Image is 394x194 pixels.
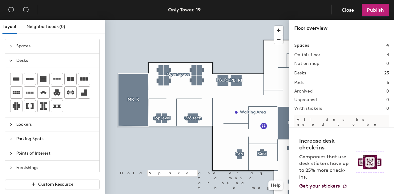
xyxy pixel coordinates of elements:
button: Help [268,180,283,190]
span: Desks [16,53,96,68]
span: Publish [367,7,384,13]
h2: With stickers [294,106,322,111]
span: Layout [2,24,17,29]
h1: Spaces [294,42,309,49]
h2: 0 [386,106,389,111]
p: All desks need to be in a pod before saving [294,115,389,144]
button: Redo (⌘ + ⇧ + Z) [20,4,32,16]
div: Only Tower, 19 [168,6,201,14]
span: Close [342,7,354,13]
h2: On this floor [294,53,320,57]
span: Lockers [16,117,96,132]
span: Parking Spots [16,132,96,146]
h4: Increase desk check-ins [299,137,352,151]
h2: Pods [294,80,304,85]
span: Spaces [16,39,96,53]
span: Furnishings [16,161,96,175]
h2: Ungrouped [294,97,317,102]
span: Neighborhoods (0) [26,24,65,29]
h1: 4 [386,42,389,49]
button: Custom Resource [5,180,100,189]
span: collapsed [9,123,13,126]
span: Get your stickers [299,183,340,189]
h2: 4 [387,53,389,57]
span: expanded [9,59,13,62]
h2: Archived [294,89,312,94]
button: Close [336,4,359,16]
span: collapsed [9,166,13,170]
span: Custom Resource [38,182,74,187]
span: Points of Interest [16,146,96,160]
button: Undo (⌘ + Z) [5,4,17,16]
h2: 0 [386,61,389,66]
h1: Desks [294,70,306,77]
button: Publish [362,4,389,16]
h2: 0 [386,97,389,102]
span: collapsed [9,152,13,155]
h1: 23 [384,70,389,77]
a: Get your stickers [299,183,347,189]
span: collapsed [9,44,13,48]
img: Sticker logo [356,152,384,172]
h2: 0 [386,89,389,94]
h2: 6 [387,80,389,85]
p: Companies that use desk stickers have up to 25% more check-ins. [299,153,352,180]
span: collapsed [9,137,13,141]
div: Floor overview [294,25,389,32]
h2: Not on map [294,61,319,66]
